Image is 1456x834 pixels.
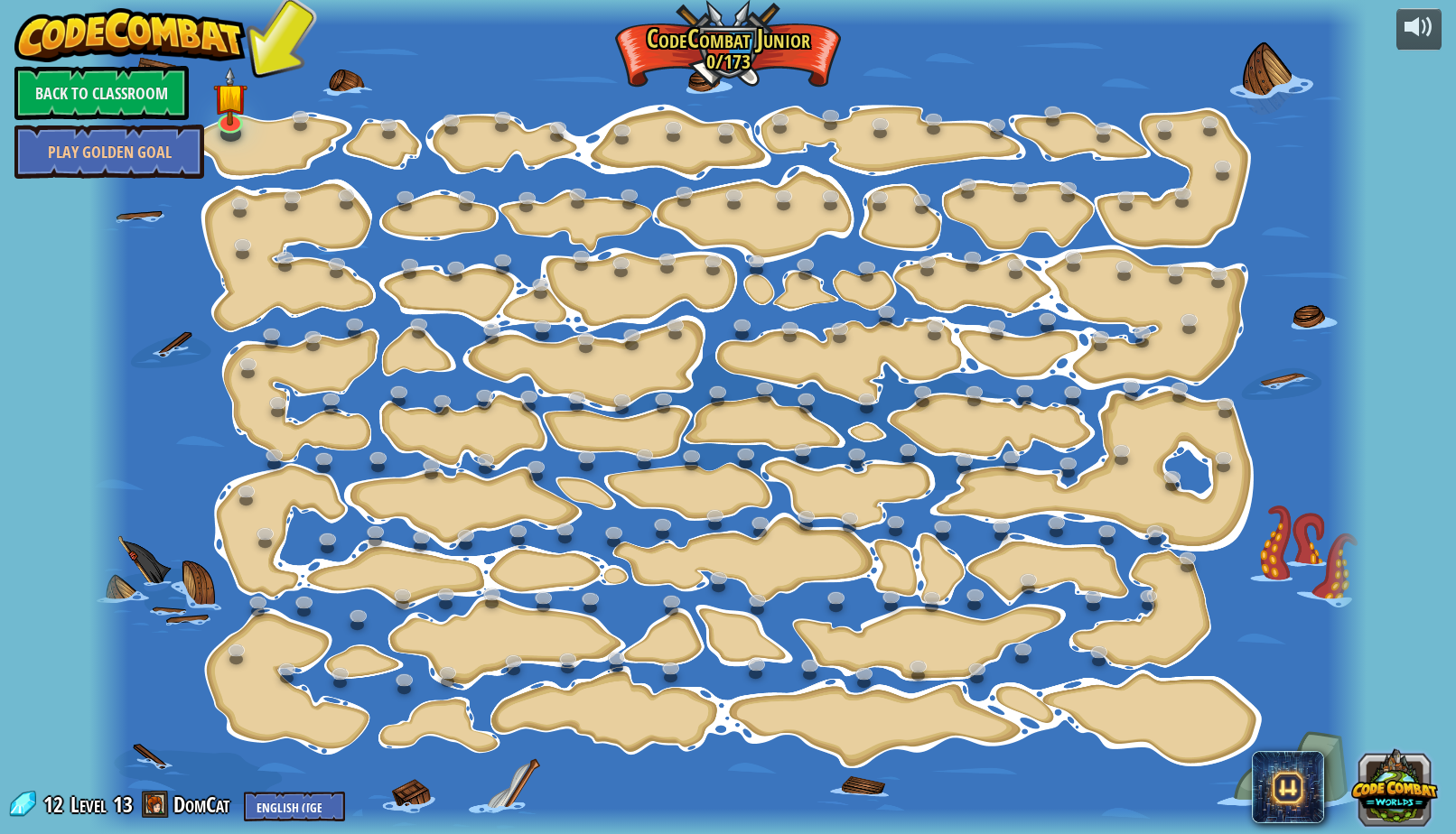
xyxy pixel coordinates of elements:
span: 12 [43,790,69,819]
span: Level [70,790,107,820]
button: Adjust volume [1396,8,1442,51]
span: 13 [113,790,133,819]
a: DomCat [173,790,235,819]
a: Play Golden Goal [14,125,204,179]
img: CodeCombat - Learn how to code by playing a game [14,8,246,62]
a: Back to Classroom [14,66,189,120]
img: level-banner-started.png [213,67,247,125]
